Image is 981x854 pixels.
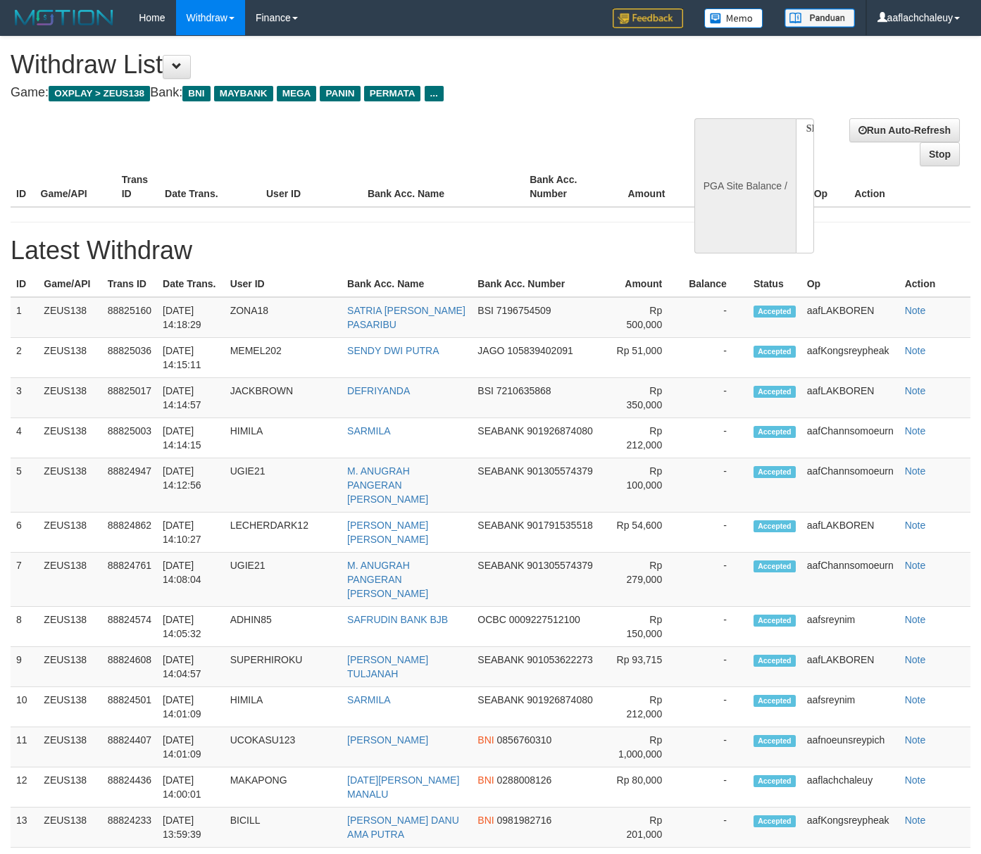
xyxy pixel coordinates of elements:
[38,687,101,727] td: ZEUS138
[683,808,748,848] td: -
[754,520,796,532] span: Accepted
[801,513,899,553] td: aafLAKBOREN
[527,654,592,665] span: 901053622273
[801,378,899,418] td: aafLAKBOREN
[347,815,459,840] a: [PERSON_NAME] DANU AMA PUTRA
[754,560,796,572] span: Accepted
[683,727,748,767] td: -
[497,734,552,746] span: 0856760310
[607,297,683,338] td: Rp 500,000
[527,520,592,531] span: 901791535518
[102,418,157,458] td: 88825003
[11,86,640,100] h4: Game: Bank:
[754,615,796,627] span: Accepted
[11,167,35,207] th: ID
[801,647,899,687] td: aafLAKBOREN
[683,271,748,297] th: Balance
[38,378,101,418] td: ZEUS138
[801,553,899,607] td: aafChannsomoeurn
[225,767,342,808] td: MAKAPONG
[496,385,551,396] span: 7210635868
[801,271,899,297] th: Op
[347,345,439,356] a: SENDY DWI PUTRA
[225,607,342,647] td: ADHIN85
[477,385,494,396] span: BSI
[801,727,899,767] td: aafnoeunsreypich
[225,271,342,297] th: User ID
[11,51,640,79] h1: Withdraw List
[102,271,157,297] th: Trans ID
[225,297,342,338] td: ZONA18
[38,338,101,378] td: ZEUS138
[607,271,683,297] th: Amount
[605,167,686,207] th: Amount
[527,560,592,571] span: 901305574379
[607,808,683,848] td: Rp 201,000
[785,8,855,27] img: panduan.png
[225,727,342,767] td: UCOKASU123
[905,425,926,437] a: Note
[607,647,683,687] td: Rp 93,715
[477,425,524,437] span: SEABANK
[38,767,101,808] td: ZEUS138
[11,418,38,458] td: 4
[38,727,101,767] td: ZEUS138
[182,86,210,101] span: BNI
[683,553,748,607] td: -
[477,774,494,786] span: BNI
[477,520,524,531] span: SEABANK
[754,655,796,667] span: Accepted
[748,271,801,297] th: Status
[477,465,524,477] span: SEABANK
[347,694,390,705] a: SARMILA
[11,271,38,297] th: ID
[801,338,899,378] td: aafKongsreypheak
[754,426,796,438] span: Accepted
[472,271,607,297] th: Bank Acc. Number
[524,167,605,207] th: Bank Acc. Number
[38,553,101,607] td: ZEUS138
[225,647,342,687] td: SUPERHIROKU
[102,338,157,378] td: 88825036
[35,167,116,207] th: Game/API
[754,466,796,478] span: Accepted
[225,513,342,553] td: LECHERDARK12
[347,465,428,505] a: M. ANUGRAH PANGERAN [PERSON_NAME]
[801,607,899,647] td: aafsreynim
[38,271,101,297] th: Game/API
[157,378,225,418] td: [DATE] 14:14:57
[849,118,960,142] a: Run Auto-Refresh
[11,727,38,767] td: 11
[116,167,159,207] th: Trans ID
[11,7,118,28] img: MOTION_logo.png
[277,86,317,101] span: MEGA
[683,418,748,458] td: -
[477,654,524,665] span: SEABANK
[905,734,926,746] a: Note
[607,513,683,553] td: Rp 54,600
[801,418,899,458] td: aafChannsomoeurn
[607,607,683,647] td: Rp 150,000
[686,167,761,207] th: Balance
[683,513,748,553] td: -
[607,767,683,808] td: Rp 80,000
[11,687,38,727] td: 10
[38,607,101,647] td: ZEUS138
[477,734,494,746] span: BNI
[225,553,342,607] td: UGIE21
[477,694,524,705] span: SEABANK
[477,305,494,316] span: BSI
[159,167,261,207] th: Date Trans.
[225,687,342,727] td: HIMILA
[102,458,157,513] td: 88824947
[694,118,796,253] div: PGA Site Balance /
[102,378,157,418] td: 88825017
[347,734,428,746] a: [PERSON_NAME]
[49,86,150,101] span: OXPLAY > ZEUS138
[683,338,748,378] td: -
[38,458,101,513] td: ZEUS138
[157,338,225,378] td: [DATE] 14:15:11
[347,305,465,330] a: SATRIA [PERSON_NAME] PASARIBU
[905,815,926,826] a: Note
[38,808,101,848] td: ZEUS138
